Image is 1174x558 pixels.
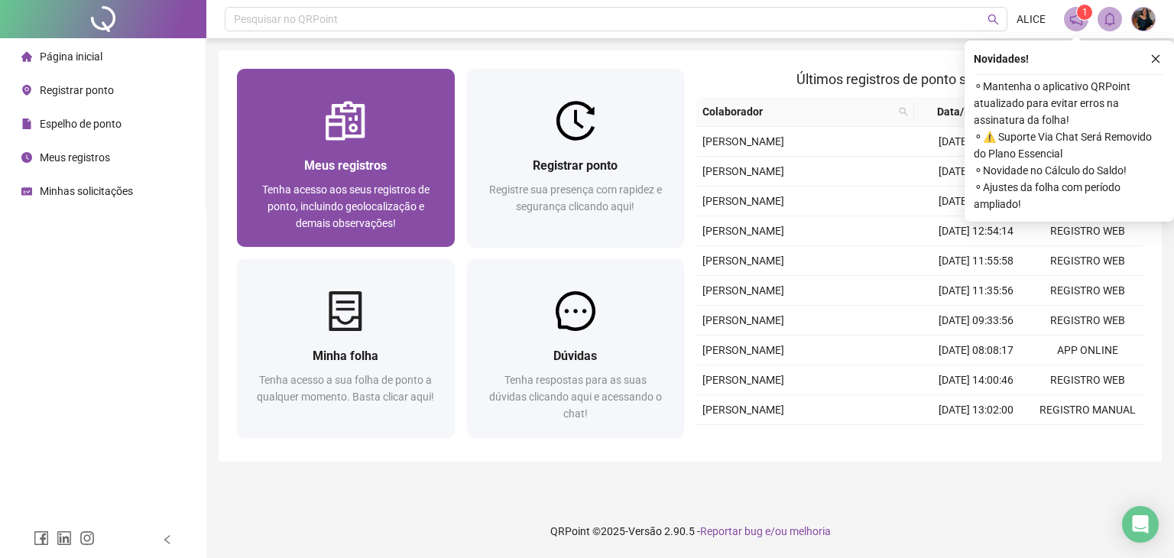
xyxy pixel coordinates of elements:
[1032,395,1143,425] td: REGISTRO MANUAL
[702,255,784,267] span: [PERSON_NAME]
[702,374,784,386] span: [PERSON_NAME]
[920,216,1032,246] td: [DATE] 12:54:14
[920,276,1032,306] td: [DATE] 11:35:56
[702,135,784,148] span: [PERSON_NAME]
[1103,12,1117,26] span: bell
[1082,7,1088,18] span: 1
[162,534,173,545] span: left
[920,306,1032,336] td: [DATE] 09:33:56
[467,259,685,437] a: DúvidasTenha respostas para as suas dúvidas clicando aqui e acessando o chat!
[489,183,662,212] span: Registre sua presença com rapidez e segurança clicando aqui!
[40,118,122,130] span: Espelho de ponto
[262,183,430,229] span: Tenha acesso aos seus registros de ponto, incluindo geolocalização e demais observações!
[974,128,1165,162] span: ⚬ ⚠️ Suporte Via Chat Será Removido do Plano Essencial
[920,365,1032,395] td: [DATE] 14:00:46
[21,186,32,196] span: schedule
[974,78,1165,128] span: ⚬ Mantenha o aplicativo QRPoint atualizado para evitar erros na assinatura da folha!
[899,107,908,116] span: search
[920,127,1032,157] td: [DATE] 08:20:41
[553,349,597,363] span: Dúvidas
[21,51,32,62] span: home
[1122,506,1159,543] div: Open Intercom Messenger
[237,69,455,247] a: Meus registrosTenha acesso aos seus registros de ponto, incluindo geolocalização e demais observa...
[702,284,784,297] span: [PERSON_NAME]
[914,97,1023,127] th: Data/Hora
[702,103,893,120] span: Colaborador
[21,85,32,96] span: environment
[796,71,1043,87] span: Últimos registros de ponto sincronizados
[1069,12,1083,26] span: notification
[920,425,1032,455] td: [DATE] 12:52:15
[1132,8,1155,31] img: 78791
[1032,216,1143,246] td: REGISTRO WEB
[920,336,1032,365] td: [DATE] 08:08:17
[702,314,784,326] span: [PERSON_NAME]
[920,187,1032,216] td: [DATE] 13:04:14
[1032,246,1143,276] td: REGISTRO WEB
[206,504,1174,558] footer: QRPoint © 2025 - 2.90.5 -
[21,152,32,163] span: clock-circle
[34,530,49,546] span: facebook
[304,158,387,173] span: Meus registros
[21,118,32,129] span: file
[313,349,378,363] span: Minha folha
[1017,11,1046,28] span: ALICE
[489,374,662,420] span: Tenha respostas para as suas dúvidas clicando aqui e acessando o chat!
[702,344,784,356] span: [PERSON_NAME]
[1032,276,1143,306] td: REGISTRO WEB
[628,525,662,537] span: Versão
[1032,365,1143,395] td: REGISTRO WEB
[974,162,1165,179] span: ⚬ Novidade no Cálculo do Saldo!
[40,151,110,164] span: Meus registros
[920,103,1004,120] span: Data/Hora
[533,158,618,173] span: Registrar ponto
[988,14,999,25] span: search
[237,259,455,437] a: Minha folhaTenha acesso a sua folha de ponto a qualquer momento. Basta clicar aqui!
[40,50,102,63] span: Página inicial
[467,69,685,247] a: Registrar pontoRegistre sua presença com rapidez e segurança clicando aqui!
[702,404,784,416] span: [PERSON_NAME]
[700,525,831,537] span: Reportar bug e/ou melhoria
[40,84,114,96] span: Registrar ponto
[920,395,1032,425] td: [DATE] 13:02:00
[1032,425,1143,455] td: REGISTRO WEB
[1150,54,1161,64] span: close
[1077,5,1092,20] sup: 1
[702,165,784,177] span: [PERSON_NAME]
[79,530,95,546] span: instagram
[920,157,1032,187] td: [DATE] 14:03:21
[40,185,133,197] span: Minhas solicitações
[920,246,1032,276] td: [DATE] 11:55:58
[974,50,1029,67] span: Novidades !
[702,225,784,237] span: [PERSON_NAME]
[57,530,72,546] span: linkedin
[1032,306,1143,336] td: REGISTRO WEB
[257,374,434,403] span: Tenha acesso a sua folha de ponto a qualquer momento. Basta clicar aqui!
[974,179,1165,212] span: ⚬ Ajustes da folha com período ampliado!
[896,100,911,123] span: search
[1032,336,1143,365] td: APP ONLINE
[702,195,784,207] span: [PERSON_NAME]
